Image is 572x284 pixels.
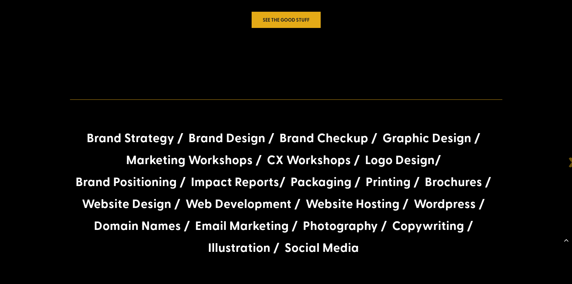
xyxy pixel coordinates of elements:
[414,196,485,214] h3: Wordpress /
[87,130,184,148] h3: Brand Strategy /
[365,151,435,168] a: Logo Design
[94,218,190,236] h3: Domain Names /
[191,174,286,192] h3: /
[365,152,441,170] h3: /
[208,240,280,258] h3: Illustration /
[76,174,186,192] h3: Brand Positioning /
[191,173,279,190] a: Impact Reports
[383,130,481,148] h3: Graphic Design /
[425,174,492,192] h3: Brochures /
[366,174,420,192] h3: Printing /
[306,196,409,214] h3: Website Hosting /
[252,12,321,28] a: See the good stuff
[82,196,181,214] h3: Website Design /
[267,152,360,170] h3: CX Workshops /
[126,152,262,170] h3: Marketing Workshops /
[189,130,275,148] h3: Brand Design /
[285,240,359,258] h3: Social Media
[186,196,301,214] h3: Web Development /
[303,218,387,236] h3: Photography /
[195,218,298,236] h3: Email Marketing /
[392,218,474,236] h3: Copywriting /
[280,130,378,148] h3: Brand Checkup /
[291,174,361,192] h3: Packaging /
